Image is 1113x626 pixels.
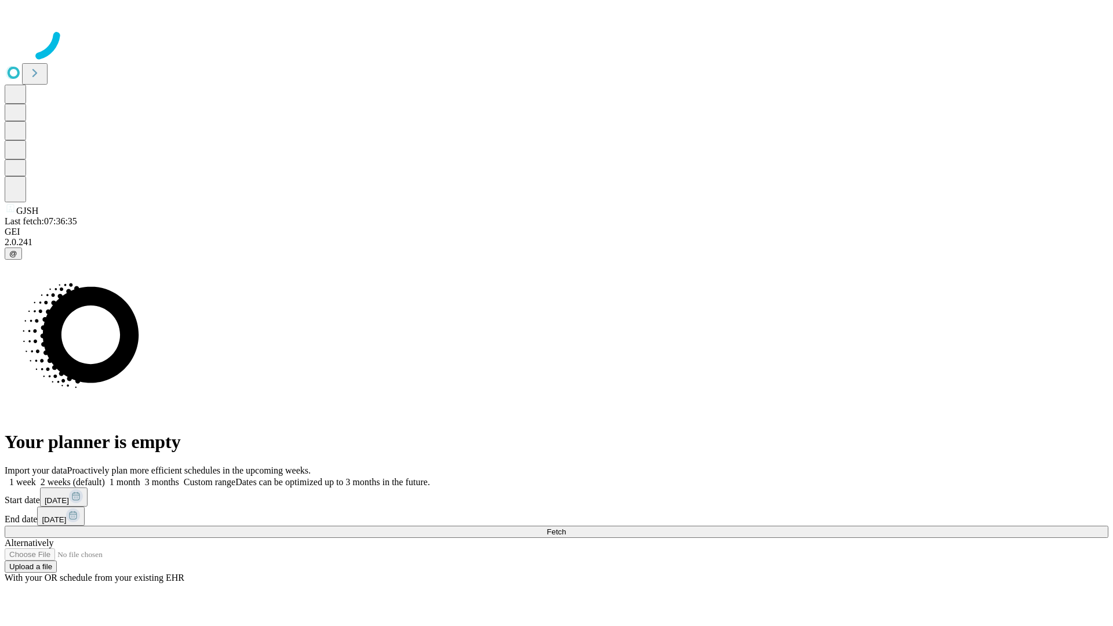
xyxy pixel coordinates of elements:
[5,216,77,226] span: Last fetch: 07:36:35
[67,465,311,475] span: Proactively plan more efficient schedules in the upcoming weeks.
[184,477,235,487] span: Custom range
[5,465,67,475] span: Import your data
[45,496,69,505] span: [DATE]
[5,538,53,548] span: Alternatively
[5,487,1108,507] div: Start date
[5,248,22,260] button: @
[41,477,105,487] span: 2 weeks (default)
[5,526,1108,538] button: Fetch
[40,487,88,507] button: [DATE]
[110,477,140,487] span: 1 month
[9,249,17,258] span: @
[5,561,57,573] button: Upload a file
[37,507,85,526] button: [DATE]
[547,527,566,536] span: Fetch
[235,477,430,487] span: Dates can be optimized up to 3 months in the future.
[5,227,1108,237] div: GEI
[16,206,38,216] span: GJSH
[9,477,36,487] span: 1 week
[5,431,1108,453] h1: Your planner is empty
[5,573,184,583] span: With your OR schedule from your existing EHR
[5,237,1108,248] div: 2.0.241
[145,477,179,487] span: 3 months
[42,515,66,524] span: [DATE]
[5,507,1108,526] div: End date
